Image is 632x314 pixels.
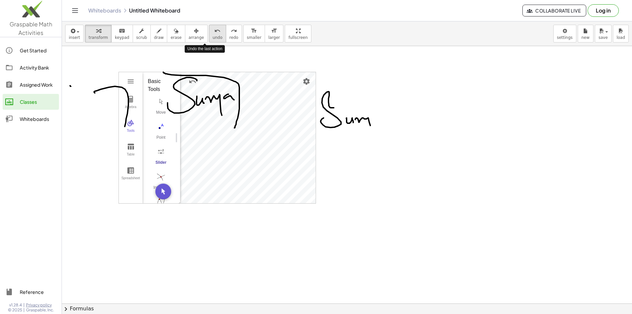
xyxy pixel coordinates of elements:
button: Undo [187,76,198,88]
div: Classes [20,98,56,106]
span: larger [268,35,280,40]
button: Move. Drag or select object [148,96,174,120]
a: Get Started [3,43,59,58]
button: format_sizesmaller [243,25,265,43]
button: Toggle navigation [70,5,80,16]
div: Spreadsheet [120,176,141,186]
div: Point [148,135,174,144]
button: transform [85,25,112,43]
div: Intersect [148,185,174,194]
button: load [613,25,629,43]
span: © 2025 [8,307,22,313]
span: redo [229,35,238,40]
div: Get Started [20,46,56,54]
span: transform [89,35,108,40]
button: Log in [588,4,619,17]
button: scrub [133,25,151,43]
button: undoundo [209,25,226,43]
i: undo [214,27,221,35]
a: Classes [3,94,59,110]
div: Basic Tools [148,77,170,93]
span: | [23,302,25,308]
button: fullscreen [285,25,311,43]
div: Tools [120,129,141,138]
i: redo [231,27,237,35]
div: Whiteboards [20,115,56,123]
button: Slider. Select position [148,146,174,170]
div: Undo the last action [185,45,225,53]
div: Reference [20,288,56,296]
button: erase [167,25,185,43]
button: Intersect. Select intersection or two objects successively [148,171,174,195]
span: save [598,35,608,40]
a: Assigned Work [3,77,59,93]
button: settings [553,25,576,43]
span: arrange [189,35,204,40]
button: Collaborate Live [522,5,586,16]
button: chevron_rightFormulas [62,303,632,314]
button: save [595,25,612,43]
span: new [581,35,590,40]
button: Move. Drag or select object [155,184,171,199]
span: erase [171,35,181,40]
span: smaller [247,35,261,40]
a: Whiteboards [88,7,121,14]
span: Graspable, Inc. [26,307,54,313]
span: settings [557,35,573,40]
button: new [578,25,593,43]
span: draw [154,35,164,40]
a: Reference [3,284,59,300]
span: | [23,307,25,313]
button: draw [150,25,168,43]
span: Graspable Math Activities [10,20,52,36]
span: scrub [136,35,147,40]
div: Graphing Calculator [118,72,316,204]
button: format_sizelarger [265,25,283,43]
div: Slider [148,160,174,169]
button: arrange [185,25,208,43]
button: Settings [301,75,312,87]
span: load [617,35,625,40]
button: insert [65,25,84,43]
span: v1.28.4 [9,302,22,308]
img: Main Menu [127,77,135,85]
span: undo [213,35,223,40]
a: Activity Bank [3,60,59,75]
a: Whiteboards [3,111,59,127]
span: Collaborate Live [528,8,581,14]
div: Algebra [120,105,141,114]
a: Privacy policy [26,302,54,308]
button: Point. Select position or line, function, or curve [148,121,174,145]
span: keypad [115,35,129,40]
i: format_size [251,27,257,35]
div: Move [148,110,174,119]
div: Activity Bank [20,64,56,71]
div: Table [120,153,141,162]
button: redoredo [226,25,242,43]
i: keyboard [119,27,125,35]
canvas: Graphics View 1 [180,72,316,203]
button: keyboardkeypad [111,25,133,43]
i: format_size [271,27,277,35]
span: chevron_right [62,305,70,313]
span: insert [69,35,80,40]
div: Assigned Work [20,81,56,89]
span: fullscreen [288,35,307,40]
